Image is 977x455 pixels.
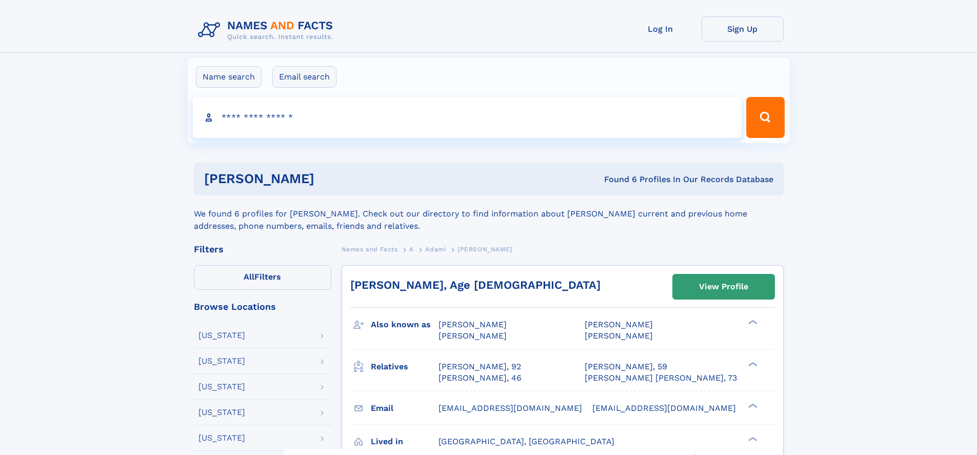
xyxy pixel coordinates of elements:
a: View Profile [673,274,774,299]
h3: Relatives [371,358,438,375]
a: [PERSON_NAME], 46 [438,372,522,384]
a: Names and Facts [342,243,398,255]
div: Filters [194,245,331,254]
div: Found 6 Profiles In Our Records Database [459,174,773,185]
div: ❯ [746,319,758,326]
div: Browse Locations [194,302,331,311]
span: A [409,246,414,253]
div: [US_STATE] [198,383,245,391]
span: All [244,272,254,282]
div: ❯ [746,436,758,442]
a: Log In [620,16,702,42]
div: We found 6 profiles for [PERSON_NAME]. Check out our directory to find information about [PERSON_... [194,195,784,232]
div: ❯ [746,402,758,409]
span: [PERSON_NAME] [438,331,507,341]
span: [PERSON_NAME] [438,320,507,329]
a: [PERSON_NAME], Age [DEMOGRAPHIC_DATA] [350,279,601,291]
h3: Email [371,400,438,417]
h3: Lived in [371,433,438,450]
a: [PERSON_NAME], 92 [438,361,521,372]
button: Search Button [746,97,784,138]
div: [US_STATE] [198,408,245,417]
label: Email search [272,66,336,88]
label: Name search [196,66,262,88]
div: [US_STATE] [198,331,245,340]
a: A [409,243,414,255]
span: [EMAIL_ADDRESS][DOMAIN_NAME] [592,403,736,413]
span: [PERSON_NAME] [457,246,512,253]
img: Logo Names and Facts [194,16,342,44]
h1: [PERSON_NAME] [204,172,460,185]
span: Adami [425,246,446,253]
span: [PERSON_NAME] [585,331,653,341]
span: [GEOGRAPHIC_DATA], [GEOGRAPHIC_DATA] [438,437,614,446]
span: [PERSON_NAME] [585,320,653,329]
a: [PERSON_NAME], 59 [585,361,667,372]
div: View Profile [699,275,748,299]
label: Filters [194,265,331,290]
h3: Also known as [371,316,438,333]
div: [US_STATE] [198,434,245,442]
span: [EMAIL_ADDRESS][DOMAIN_NAME] [438,403,582,413]
a: Adami [425,243,446,255]
div: ❯ [746,361,758,367]
a: Sign Up [702,16,784,42]
div: [US_STATE] [198,357,245,365]
a: [PERSON_NAME] [PERSON_NAME], 73 [585,372,737,384]
input: search input [193,97,742,138]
